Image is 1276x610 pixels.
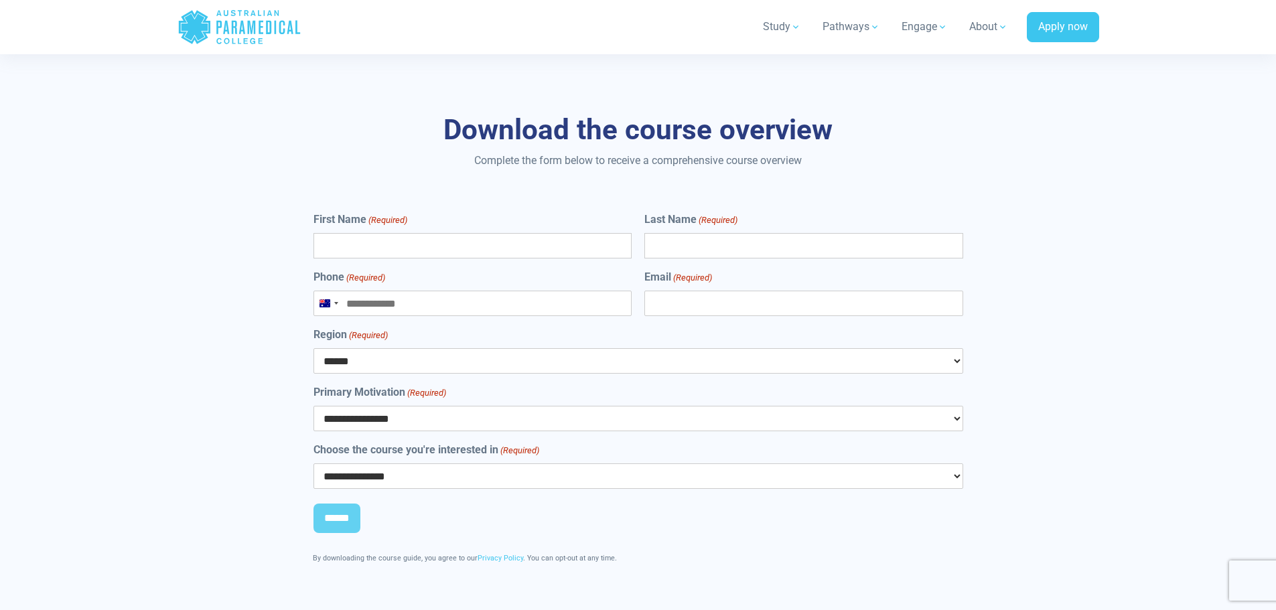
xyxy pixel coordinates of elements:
[178,5,301,49] a: Australian Paramedical College
[698,214,738,227] span: (Required)
[246,113,1030,147] h3: Download the course overview
[348,329,388,342] span: (Required)
[814,8,888,46] a: Pathways
[367,214,407,227] span: (Required)
[1027,12,1099,43] a: Apply now
[644,269,712,285] label: Email
[672,271,713,285] span: (Required)
[313,442,539,458] label: Choose the course you're interested in
[644,212,737,228] label: Last Name
[313,269,385,285] label: Phone
[313,384,446,400] label: Primary Motivation
[961,8,1016,46] a: About
[345,271,385,285] span: (Required)
[406,386,446,400] span: (Required)
[313,327,388,343] label: Region
[478,554,523,562] a: Privacy Policy
[314,291,342,315] button: Selected country
[755,8,809,46] a: Study
[313,554,617,562] span: By downloading the course guide, you agree to our . You can opt-out at any time.
[894,8,956,46] a: Engage
[313,212,407,228] label: First Name
[499,444,539,457] span: (Required)
[246,153,1030,169] p: Complete the form below to receive a comprehensive course overview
